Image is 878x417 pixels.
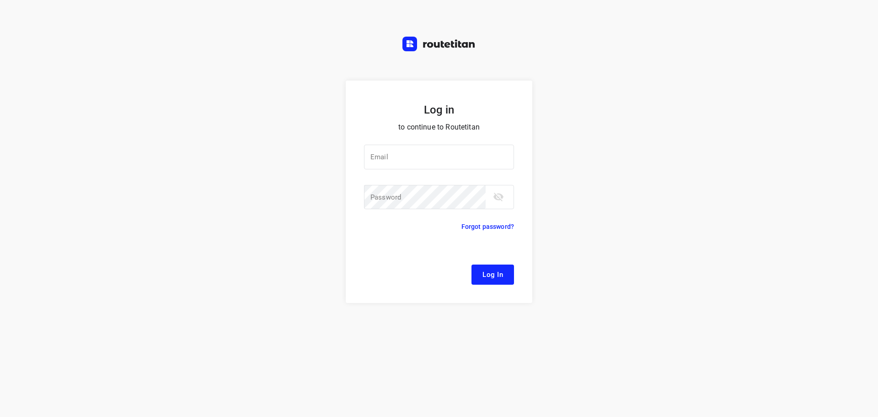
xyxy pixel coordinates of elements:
[364,103,514,117] h5: Log in
[364,121,514,134] p: to continue to Routetitan
[489,188,508,206] button: toggle password visibility
[482,269,503,281] span: Log In
[461,221,514,232] p: Forgot password?
[471,265,514,285] button: Log In
[402,37,476,51] img: Routetitan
